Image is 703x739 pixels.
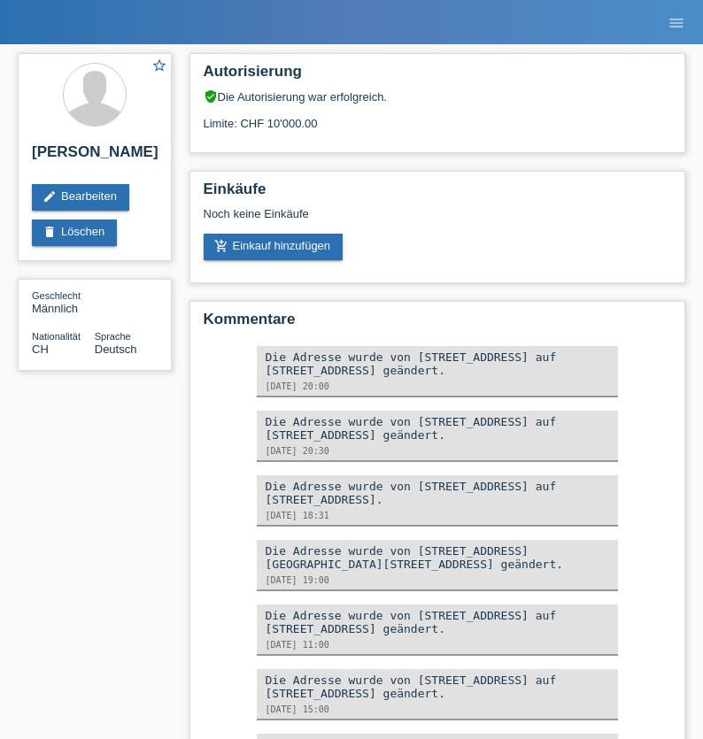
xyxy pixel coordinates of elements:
div: Die Adresse wurde von [STREET_ADDRESS] auf [STREET_ADDRESS] geändert. [266,674,610,700]
a: menu [659,17,694,27]
div: [DATE] 15:00 [266,704,610,714]
div: Männlich [32,289,95,315]
span: Schweiz [32,343,49,356]
i: menu [668,14,685,32]
div: [DATE] 11:00 [266,640,610,650]
h2: Autorisierung [204,63,672,89]
h2: Einkäufe [204,181,672,207]
span: Deutsch [95,343,137,356]
div: [DATE] 18:31 [266,511,610,520]
i: add_shopping_cart [214,239,228,253]
div: [DATE] 20:00 [266,381,610,391]
div: Die Adresse wurde von [STREET_ADDRESS] auf [STREET_ADDRESS]. [266,480,610,506]
a: star_border [151,58,167,76]
i: delete [42,225,57,239]
a: editBearbeiten [32,184,129,211]
div: Die Adresse wurde von [STREET_ADDRESS] auf [STREET_ADDRESS] geändert. [266,609,610,635]
div: Die Autorisierung war erfolgreich. [204,89,672,104]
a: deleteLöschen [32,219,117,246]
div: Die Adresse wurde von [STREET_ADDRESS] auf [STREET_ADDRESS] geändert. [266,350,610,377]
span: Nationalität [32,331,81,342]
i: verified_user [204,89,218,104]
div: [DATE] 19:00 [266,575,610,585]
div: [DATE] 20:30 [266,446,610,456]
span: Sprache [95,331,131,342]
div: Noch keine Einkäufe [204,207,672,234]
div: Die Adresse wurde von [STREET_ADDRESS][GEOGRAPHIC_DATA][STREET_ADDRESS] geändert. [266,544,610,571]
i: star_border [151,58,167,73]
h2: Kommentare [204,311,672,337]
span: Geschlecht [32,290,81,301]
div: Die Adresse wurde von [STREET_ADDRESS] auf [STREET_ADDRESS] geändert. [266,415,610,442]
div: Limite: CHF 10'000.00 [204,104,672,130]
a: add_shopping_cartEinkauf hinzufügen [204,234,344,260]
i: edit [42,189,57,204]
h2: [PERSON_NAME] [32,143,158,170]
